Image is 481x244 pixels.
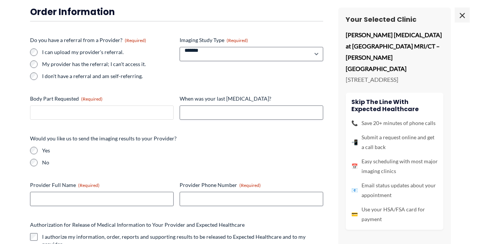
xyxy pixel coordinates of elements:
span: 📧 [351,185,358,195]
span: 📲 [351,137,358,147]
h3: Order Information [30,6,323,18]
legend: Would you like us to send the imaging results to your Provider? [30,135,177,142]
label: No [42,159,323,166]
label: My provider has the referral; I can't access it. [42,60,174,68]
li: Easy scheduling with most major imaging clinics [351,157,438,176]
span: (Required) [227,38,248,43]
p: [PERSON_NAME] [MEDICAL_DATA] at [GEOGRAPHIC_DATA] MRI/CT – [PERSON_NAME][GEOGRAPHIC_DATA] [346,29,443,74]
span: 📞 [351,118,358,128]
li: Use your HSA/FSA card for payment [351,205,438,224]
span: (Required) [78,182,100,188]
span: (Required) [125,38,146,43]
span: 📅 [351,161,358,171]
label: I don't have a referral and am self-referring. [42,72,174,80]
h4: Skip the line with Expected Healthcare [351,98,438,113]
label: When was your last [MEDICAL_DATA]? [180,95,323,102]
label: Imaging Study Type [180,36,323,44]
label: Body Part Requested [30,95,174,102]
legend: Do you have a referral from a Provider? [30,36,146,44]
span: 💳 [351,209,358,219]
legend: Authorization for Release of Medical Information to Your Provider and Expected Healthcare [30,221,245,229]
li: Save 20+ minutes of phone calls [351,118,438,128]
li: Submit a request online and get a call back [351,133,438,152]
h3: Your Selected Clinic [346,15,443,24]
li: Email status updates about your appointment [351,181,438,200]
label: Provider Full Name [30,181,174,189]
span: (Required) [81,96,103,102]
span: (Required) [239,182,261,188]
label: Yes [42,147,323,154]
span: × [455,8,470,23]
label: I can upload my provider's referral. [42,48,174,56]
label: Provider Phone Number [180,181,323,189]
p: [STREET_ADDRESS] [346,74,443,85]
